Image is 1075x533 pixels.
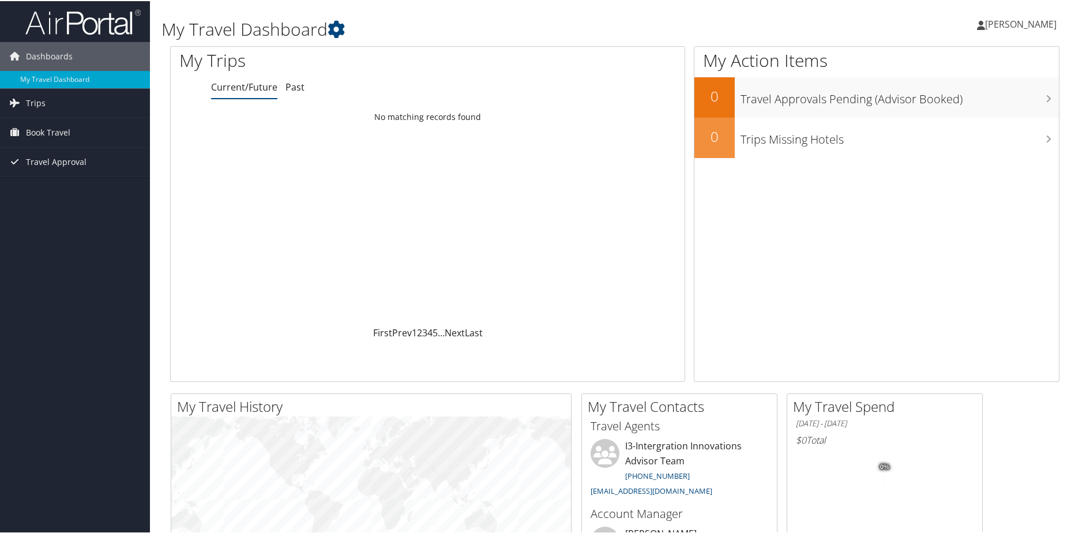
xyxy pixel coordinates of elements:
[741,84,1059,106] h3: Travel Approvals Pending (Advisor Booked)
[427,325,433,338] a: 4
[392,325,412,338] a: Prev
[26,117,70,146] span: Book Travel
[177,396,571,415] h2: My Travel History
[171,106,685,126] td: No matching records found
[977,6,1068,40] a: [PERSON_NAME]
[694,126,735,145] h2: 0
[741,125,1059,147] h3: Trips Missing Hotels
[161,16,766,40] h1: My Travel Dashboard
[433,325,438,338] a: 5
[445,325,465,338] a: Next
[796,417,973,428] h6: [DATE] - [DATE]
[985,17,1057,29] span: [PERSON_NAME]
[591,505,768,521] h3: Account Manager
[591,417,768,433] h3: Travel Agents
[793,396,982,415] h2: My Travel Spend
[26,147,87,175] span: Travel Approval
[465,325,483,338] a: Last
[211,80,277,92] a: Current/Future
[694,117,1059,157] a: 0Trips Missing Hotels
[694,85,735,105] h2: 0
[796,433,806,445] span: $0
[796,433,973,445] h6: Total
[694,47,1059,72] h1: My Action Items
[625,470,690,480] a: [PHONE_NUMBER]
[880,463,889,470] tspan: 0%
[26,41,73,70] span: Dashboards
[588,396,777,415] h2: My Travel Contacts
[179,47,462,72] h1: My Trips
[417,325,422,338] a: 2
[412,325,417,338] a: 1
[422,325,427,338] a: 3
[438,325,445,338] span: …
[694,76,1059,117] a: 0Travel Approvals Pending (Advisor Booked)
[591,485,712,495] a: [EMAIL_ADDRESS][DOMAIN_NAME]
[26,88,46,117] span: Trips
[285,80,305,92] a: Past
[585,438,774,500] li: I3-Intergration Innovations Advisor Team
[25,7,141,35] img: airportal-logo.png
[373,325,392,338] a: First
